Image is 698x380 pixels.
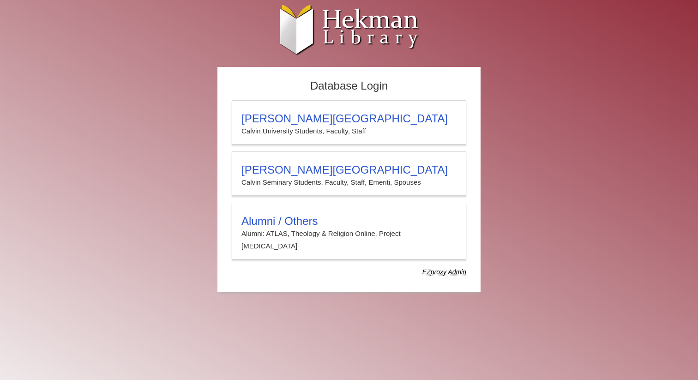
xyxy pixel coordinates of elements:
[227,77,471,96] h2: Database Login
[232,151,466,196] a: [PERSON_NAME][GEOGRAPHIC_DATA]Calvin Seminary Students, Faculty, Staff, Emeriti, Spouses
[241,176,457,188] p: Calvin Seminary Students, Faculty, Staff, Emeriti, Spouses
[241,228,457,252] p: Alumni: ATLAS, Theology & Religion Online, Project [MEDICAL_DATA]
[241,163,457,176] h3: [PERSON_NAME][GEOGRAPHIC_DATA]
[241,215,457,228] h3: Alumni / Others
[422,268,466,276] dfn: Use Alumni login
[232,100,466,145] a: [PERSON_NAME][GEOGRAPHIC_DATA]Calvin University Students, Faculty, Staff
[241,112,457,125] h3: [PERSON_NAME][GEOGRAPHIC_DATA]
[241,215,457,252] summary: Alumni / OthersAlumni: ATLAS, Theology & Religion Online, Project [MEDICAL_DATA]
[241,125,457,137] p: Calvin University Students, Faculty, Staff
